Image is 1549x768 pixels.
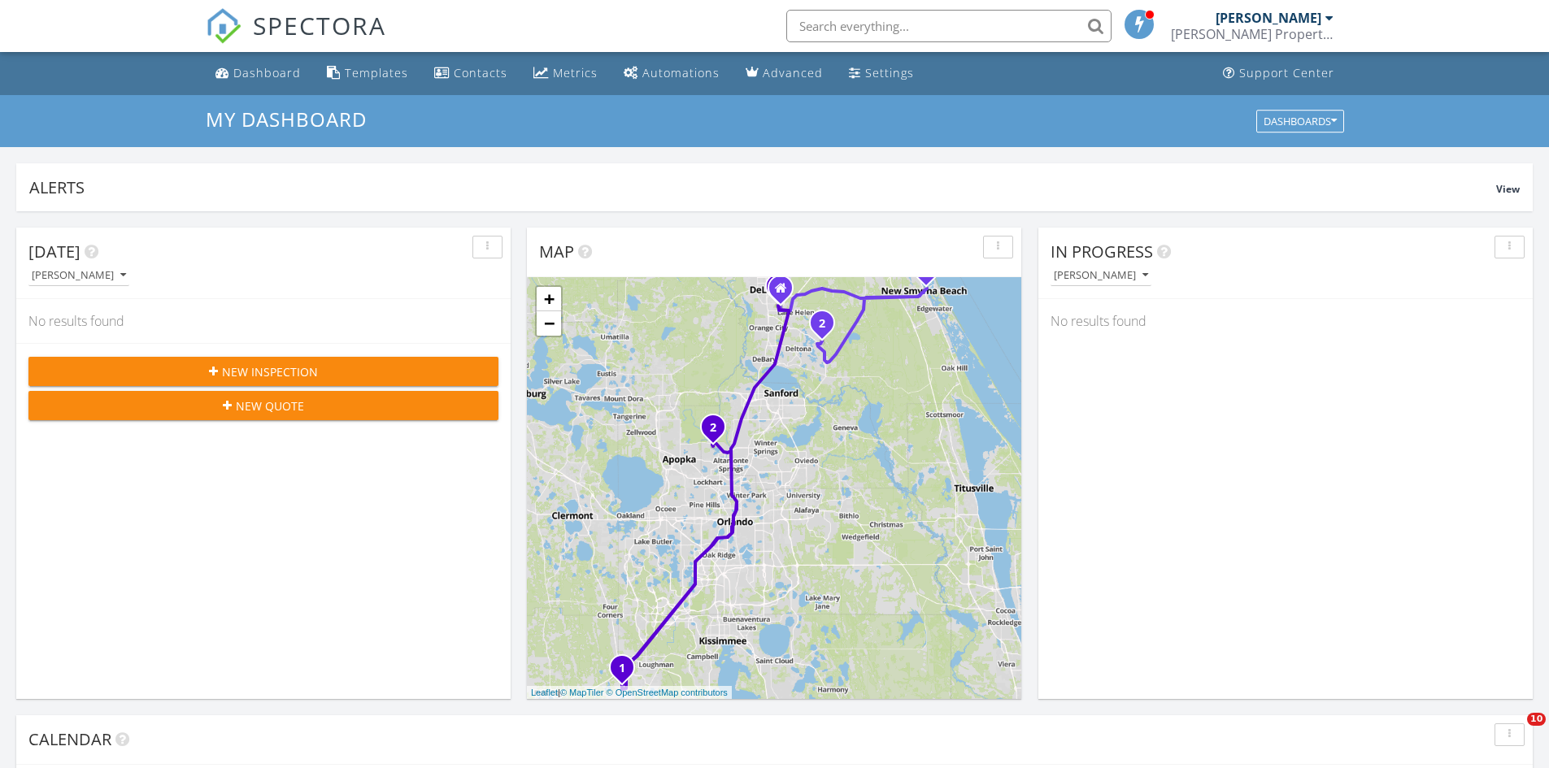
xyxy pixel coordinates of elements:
[1496,182,1520,196] span: View
[642,65,720,80] div: Automations
[713,427,723,436] div: 804 S Sweetwater Blvd, Longwood, FL 32779
[607,688,728,697] a: © OpenStreetMap contributors
[29,176,1496,198] div: Alerts
[622,667,632,677] div: 3008 Moulin Rd, Davenport, FL 33837
[781,288,790,297] div: 339 Orchard Hill St, Deland FL 32724
[16,299,511,343] div: No results found
[28,241,80,263] span: [DATE]
[206,22,386,56] a: SPECTORA
[1051,241,1153,263] span: In Progress
[865,65,914,80] div: Settings
[531,688,558,697] a: Leaflet
[617,59,726,89] a: Automations (Basic)
[206,106,367,132] span: My Dashboard
[1494,713,1533,752] iframe: Intercom live chat
[253,8,386,42] span: SPECTORA
[710,423,716,434] i: 2
[206,8,241,44] img: The Best Home Inspection Software - Spectora
[1256,110,1344,132] button: Dashboards
[527,686,732,700] div: |
[527,59,604,89] a: Metrics
[345,65,408,80] div: Templates
[1171,26,1334,42] div: Bowman Property Inspections
[1216,10,1321,26] div: [PERSON_NAME]
[819,319,825,330] i: 2
[619,663,625,675] i: 1
[537,311,561,336] a: Zoom out
[236,397,304,414] span: New Quote
[320,59,415,89] a: Templates
[739,59,829,89] a: Advanced
[28,728,111,750] span: Calendar
[28,265,129,287] button: [PERSON_NAME]
[428,59,514,89] a: Contacts
[233,65,301,80] div: Dashboard
[539,241,574,263] span: Map
[222,363,318,380] span: New Inspection
[454,65,507,80] div: Contacts
[1038,299,1533,343] div: No results found
[763,65,823,80] div: Advanced
[1054,270,1148,281] div: [PERSON_NAME]
[1264,115,1337,127] div: Dashboards
[1216,59,1341,89] a: Support Center
[926,269,936,279] div: 4 Riverwalk Dr 407, New Smyrna Beach, FL 32169
[537,287,561,311] a: Zoom in
[28,391,498,420] button: New Quote
[822,323,832,332] div: 1923 Bayport Dr, Deltona, FL 32738
[209,59,307,89] a: Dashboard
[1051,265,1151,287] button: [PERSON_NAME]
[32,270,126,281] div: [PERSON_NAME]
[842,59,920,89] a: Settings
[786,10,1112,42] input: Search everything...
[1239,65,1334,80] div: Support Center
[560,688,604,697] a: © MapTiler
[553,65,598,80] div: Metrics
[28,357,498,386] button: New Inspection
[1527,713,1546,726] span: 10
